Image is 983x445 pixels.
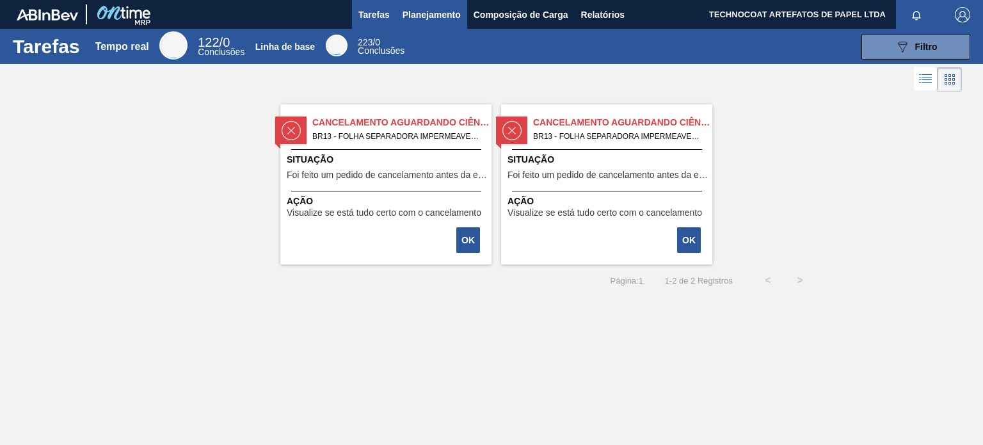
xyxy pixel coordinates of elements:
[287,154,333,165] font: Situação
[672,276,676,286] font: 2
[326,35,348,56] div: Linha de base
[507,154,554,165] font: Situação
[312,132,538,141] font: BR13 - FOLHA SEPARADORA IMPERMEAVEL Pedido - 2006440
[282,121,301,140] img: status
[198,37,244,56] div: Tempo real
[682,235,696,245] font: OK
[312,116,491,129] span: Cancelamento aguardando ciência
[639,276,643,286] font: 1
[797,275,803,286] font: >
[507,153,709,166] span: Situação
[611,276,636,286] font: Página
[220,35,223,49] font: /
[533,116,712,129] span: Cancelamento aguardando ciência
[287,170,609,180] font: Foi feito um pedido de cancelamento antes da etapa de aguardando faturamento
[533,117,716,127] font: Cancelamento aguardando ciência
[312,117,495,127] font: Cancelamento aguardando ciência
[677,227,701,253] button: OK
[896,6,937,24] button: Notificações
[938,67,962,92] div: Visão em Cartões
[458,226,481,254] div: Completar tarefa: 30099028
[95,41,149,52] font: Tempo real
[507,207,702,218] font: Visualize se está tudo certo com o cancelamento
[915,42,938,52] font: Filtro
[372,37,375,47] font: /
[358,38,404,55] div: Linha de base
[533,129,702,143] span: BR13 - FOLHA SEPARADORA IMPERMEAVEL Pedido - 2006441
[507,170,829,180] font: Foi feito um pedido de cancelamento antes da etapa de aguardando faturamento
[198,47,244,57] font: Conclusões
[914,67,938,92] div: Visão em Lista
[507,196,534,206] font: Ação
[17,9,78,20] img: TNhmsLtSVTkK8tSr43FrP2fwEKptu5GPRR3wAAAABJRU5ErkJggg==
[461,235,475,245] font: OK
[474,10,568,20] font: Composição de Carga
[287,207,481,218] font: Visualize se está tudo certo com o cancelamento
[679,276,688,286] font: de
[752,264,784,296] button: <
[358,45,404,56] font: Conclusões
[507,170,709,180] span: Foi feito um pedido de cancelamento antes da etapa de aguardando faturamento
[375,37,380,47] font: 0
[223,35,230,49] font: 0
[502,121,522,140] img: status
[581,10,625,20] font: Relatórios
[765,275,771,286] font: <
[287,196,313,206] font: Ação
[665,276,669,286] font: 1
[312,129,481,143] span: BR13 - FOLHA SEPARADORA IMPERMEAVEL Pedido - 2006440
[403,10,461,20] font: Planejamento
[669,276,672,286] font: -
[698,276,733,286] font: Registros
[709,10,886,19] font: TECHNOCOAT ARTEFATOS DE PAPEL LTDA
[533,132,758,141] font: BR13 - FOLHA SEPARADORA IMPERMEAVEL Pedido - 2006441
[13,36,80,57] font: Tarefas
[287,170,488,180] span: Foi feito um pedido de cancelamento antes da etapa de aguardando faturamento
[287,153,488,166] span: Situação
[861,34,970,60] button: Filtro
[198,35,219,49] span: 122
[456,227,480,253] button: OK
[955,7,970,22] img: Sair
[636,276,639,286] font: :
[691,276,695,286] font: 2
[255,42,315,52] font: Linha de base
[784,264,816,296] button: >
[678,226,702,254] div: Completar tarefa: 30099029
[358,10,390,20] font: Tarefas
[358,37,372,47] span: 223
[159,31,188,60] div: Tempo real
